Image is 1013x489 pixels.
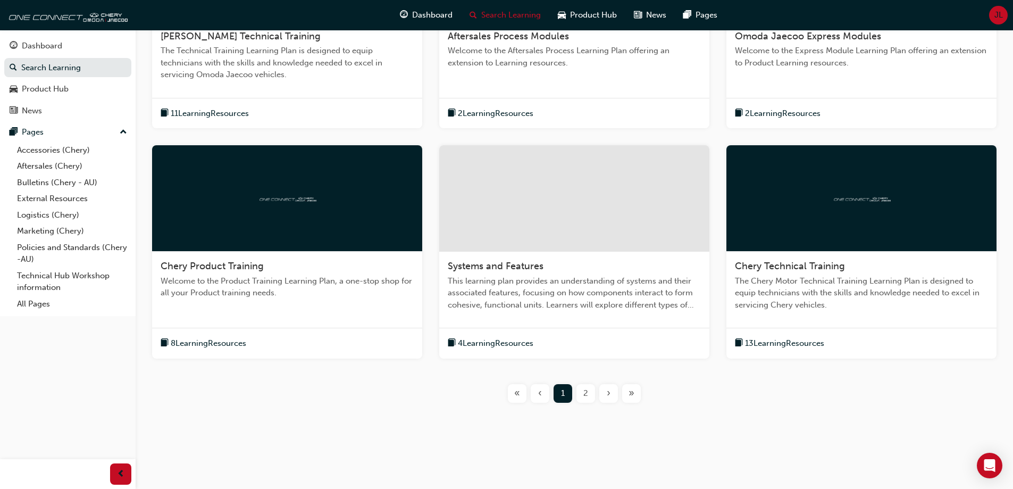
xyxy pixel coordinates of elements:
[13,207,131,223] a: Logistics (Chery)
[696,9,717,21] span: Pages
[735,30,881,42] span: Omoda Jaecoo Express Modules
[448,107,456,120] span: book-icon
[13,158,131,175] a: Aftersales (Chery)
[574,384,597,403] button: Page 2
[549,4,625,26] a: car-iconProduct Hub
[13,190,131,207] a: External Resources
[448,337,533,350] button: book-icon4LearningResources
[120,126,127,139] span: up-icon
[634,9,642,22] span: news-icon
[400,9,408,22] span: guage-icon
[458,107,533,120] span: 2 Learning Resources
[514,387,520,400] span: «
[4,58,131,78] a: Search Learning
[4,122,131,142] button: Pages
[10,128,18,137] span: pages-icon
[258,193,316,203] img: oneconnect
[994,9,1003,21] span: JL
[13,142,131,159] a: Accessories (Chery)
[10,106,18,116] span: news-icon
[161,275,414,299] span: Welcome to the Product Training Learning Plan, a one-stop shop for all your Product training needs.
[5,4,128,26] img: oneconnect
[13,268,131,296] a: Technical Hub Workshop information
[161,337,169,350] span: book-icon
[735,337,824,350] button: book-icon13LearningResources
[22,105,42,117] div: News
[439,145,709,359] a: Systems and FeaturesThis learning plan provides an understanding of systems and their associated ...
[458,337,533,350] span: 4 Learning Resources
[529,384,551,403] button: Previous page
[735,45,988,69] span: Welcome to the Express Module Learning Plan offering an extension to Product Learning resources.
[558,9,566,22] span: car-icon
[152,145,422,359] a: oneconnectChery Product TrainingWelcome to the Product Training Learning Plan, a one-stop shop fo...
[607,387,610,400] span: ›
[683,9,691,22] span: pages-icon
[989,6,1008,24] button: JL
[583,387,588,400] span: 2
[538,387,542,400] span: ‹
[646,9,666,21] span: News
[675,4,726,26] a: pages-iconPages
[10,85,18,94] span: car-icon
[22,40,62,52] div: Dashboard
[735,107,821,120] button: book-icon2LearningResources
[726,145,997,359] a: oneconnectChery Technical TrainingThe Chery Motor Technical Training Learning Plan is designed to...
[22,126,44,138] div: Pages
[448,30,569,42] span: Aftersales Process Modules
[570,9,617,21] span: Product Hub
[391,4,461,26] a: guage-iconDashboard
[448,275,701,311] span: This learning plan provides an understanding of systems and their associated features, focusing o...
[551,384,574,403] button: Page 1
[625,4,675,26] a: news-iconNews
[448,107,533,120] button: book-icon2LearningResources
[506,384,529,403] button: First page
[735,337,743,350] span: book-icon
[13,223,131,239] a: Marketing (Chery)
[4,79,131,99] a: Product Hub
[597,384,620,403] button: Next page
[22,83,69,95] div: Product Hub
[448,337,456,350] span: book-icon
[735,107,743,120] span: book-icon
[629,387,634,400] span: »
[13,175,131,191] a: Bulletins (Chery - AU)
[832,193,891,203] img: oneconnect
[171,107,249,120] span: 11 Learning Resources
[117,468,125,481] span: prev-icon
[13,239,131,268] a: Policies and Standards (Chery -AU)
[171,337,246,350] span: 8 Learning Resources
[745,107,821,120] span: 2 Learning Resources
[561,387,565,400] span: 1
[4,101,131,121] a: News
[448,45,701,69] span: Welcome to the Aftersales Process Learning Plan offering an extension to Learning resources.
[161,45,414,81] span: The Technical Training Learning Plan is designed to equip technicians with the skills and knowled...
[4,36,131,56] a: Dashboard
[977,453,1002,478] div: Open Intercom Messenger
[745,337,824,350] span: 13 Learning Resources
[4,34,131,122] button: DashboardSearch LearningProduct HubNews
[161,260,264,272] span: Chery Product Training
[620,384,643,403] button: Last page
[161,107,249,120] button: book-icon11LearningResources
[10,42,18,51] span: guage-icon
[161,30,321,42] span: [PERSON_NAME] Technical Training
[448,260,543,272] span: Systems and Features
[13,296,131,312] a: All Pages
[735,260,845,272] span: Chery Technical Training
[161,337,246,350] button: book-icon8LearningResources
[412,9,453,21] span: Dashboard
[161,107,169,120] span: book-icon
[735,275,988,311] span: The Chery Motor Technical Training Learning Plan is designed to equip technicians with the skills...
[470,9,477,22] span: search-icon
[481,9,541,21] span: Search Learning
[10,63,17,73] span: search-icon
[461,4,549,26] a: search-iconSearch Learning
